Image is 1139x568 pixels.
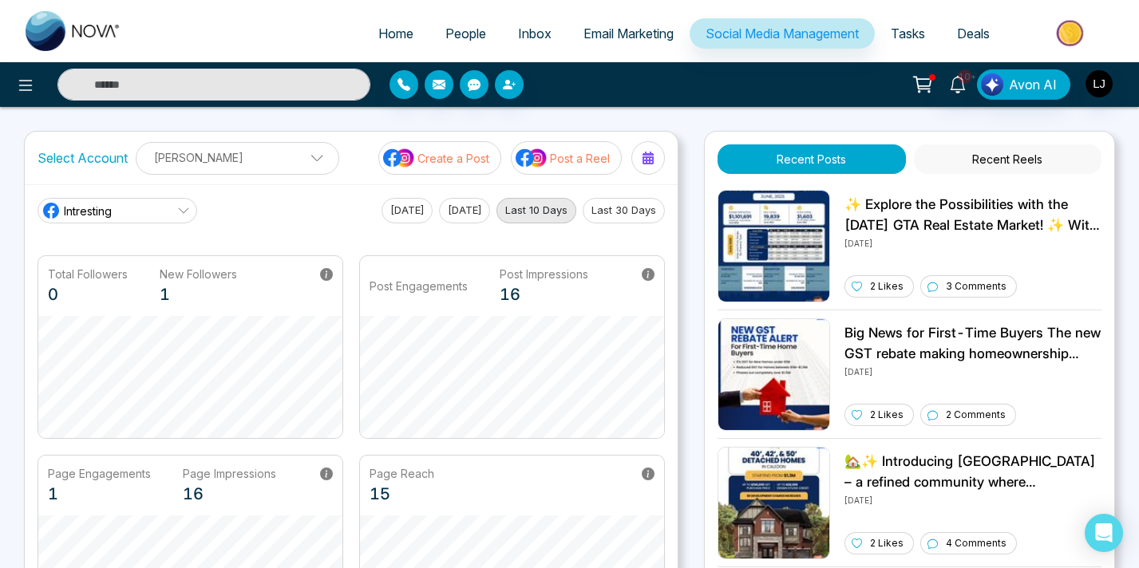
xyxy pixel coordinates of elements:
a: People [429,18,502,49]
button: Last 30 Days [583,198,665,223]
p: 🏡✨ Introducing [GEOGRAPHIC_DATA] – a refined community where [PERSON_NAME]’s natural beauty meets... [844,452,1101,492]
button: [DATE] [439,198,490,223]
a: Home [362,18,429,49]
a: Social Media Management [690,18,875,49]
span: Inbox [518,26,552,41]
p: 1 [160,282,237,306]
img: Market-place.gif [1014,15,1129,51]
p: Page Impressions [183,465,276,482]
img: Unable to load img. [718,318,830,431]
p: 3 Comments [946,279,1007,294]
img: Lead Flow [981,73,1003,96]
p: 15 [370,482,434,506]
button: social-media-iconCreate a Post [378,141,501,175]
span: Intresting [64,203,112,219]
a: 10+ [939,69,977,97]
p: 2 Likes [870,536,904,550]
p: [DATE] [844,364,1101,378]
p: 2 Comments [946,408,1006,422]
p: New Followers [160,266,237,282]
p: 1 [48,482,151,506]
p: Create a Post [417,150,489,167]
a: Inbox [502,18,568,49]
img: User Avatar [1086,70,1113,97]
p: 16 [500,282,588,306]
p: Page Reach [370,465,434,482]
p: Total Followers [48,266,128,282]
img: social-media-icon [383,148,415,168]
span: People [445,26,486,41]
p: Post Engagements [370,278,468,294]
button: Last 10 Days [496,198,576,223]
img: Unable to load img. [718,190,830,302]
p: 16 [183,482,276,506]
button: Recent Posts [718,144,905,174]
span: Avon AI [1009,75,1057,94]
p: 2 Likes [870,408,904,422]
span: Home [378,26,413,41]
span: Tasks [891,26,925,41]
span: Social Media Management [706,26,859,41]
span: Email Marketing [583,26,674,41]
span: Deals [957,26,990,41]
img: Unable to load img. [718,447,830,559]
p: ✨ Explore the Possibilities with the [DATE] GTA Real Estate Market! ✨ With an average selling pri... [844,195,1101,235]
p: Big News for First-Time Buyers The new GST rebate making homeownership more affordable than ever!... [844,323,1101,364]
button: social-media-iconPost a Reel [511,141,622,175]
p: [DATE] [844,235,1101,250]
p: Post Impressions [500,266,588,282]
label: Select Account [38,148,128,168]
p: 2 Likes [870,279,904,294]
p: Page Engagements [48,465,151,482]
p: Post a Reel [550,150,610,167]
div: Open Intercom Messenger [1085,514,1123,552]
p: [DATE] [844,492,1101,507]
a: Deals [941,18,1006,49]
img: social-media-icon [516,148,548,168]
img: Nova CRM Logo [26,11,121,51]
button: Avon AI [977,69,1070,100]
button: Recent Reels [914,144,1101,174]
p: 0 [48,282,128,306]
a: Email Marketing [568,18,690,49]
p: 4 Comments [946,536,1007,550]
button: [DATE] [382,198,433,223]
span: 10+ [958,69,972,84]
a: Tasks [875,18,941,49]
p: [PERSON_NAME] [146,144,329,171]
